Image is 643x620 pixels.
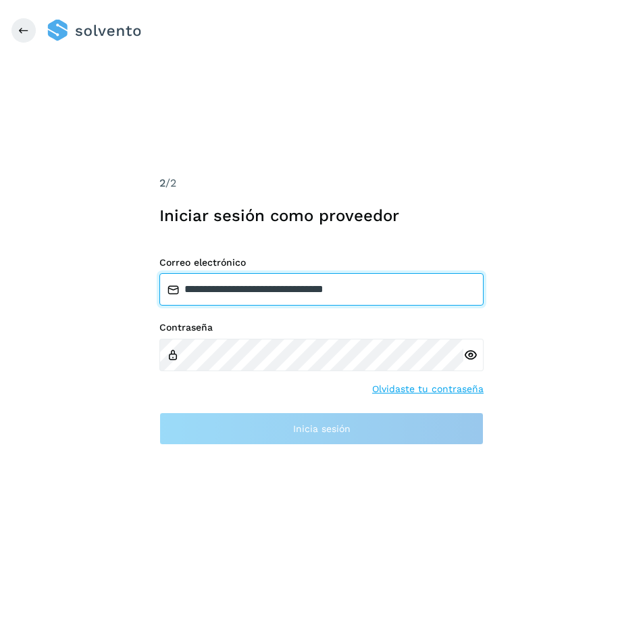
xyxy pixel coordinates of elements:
span: 2 [159,176,165,189]
a: Olvidaste tu contraseña [372,382,484,396]
span: Inicia sesión [293,424,351,433]
button: Inicia sesión [159,412,484,445]
label: Contraseña [159,322,484,333]
h1: Iniciar sesión como proveedor [159,206,484,226]
label: Correo electrónico [159,257,484,268]
div: /2 [159,175,484,191]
